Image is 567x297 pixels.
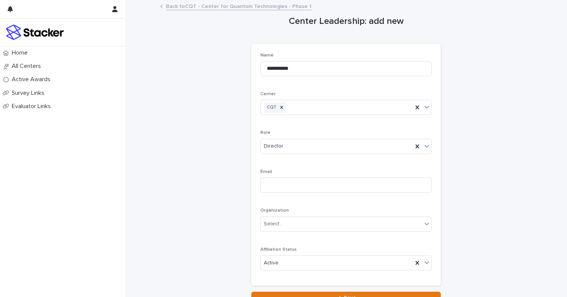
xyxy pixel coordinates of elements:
h1: Center Leadership: add new [251,16,441,27]
p: Evaluator Links [9,103,57,110]
p: Home [9,49,34,57]
p: Active Awards [9,76,56,83]
p: All Centers [9,63,47,70]
div: Select... [264,220,283,228]
span: Director [264,142,283,150]
span: Name [260,53,274,58]
p: Survey Links [9,90,50,97]
span: Role [260,130,271,135]
span: Active [264,259,279,267]
img: stacker-logo-colour.png [6,25,64,40]
span: Organization [260,208,289,213]
span: Email [260,170,272,174]
span: Affiliation Status [260,247,297,252]
span: Center [260,92,276,96]
a: Back toCQT - Center for Quantum Technologies - Phase 1 [166,2,312,10]
div: CQT [265,102,277,113]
